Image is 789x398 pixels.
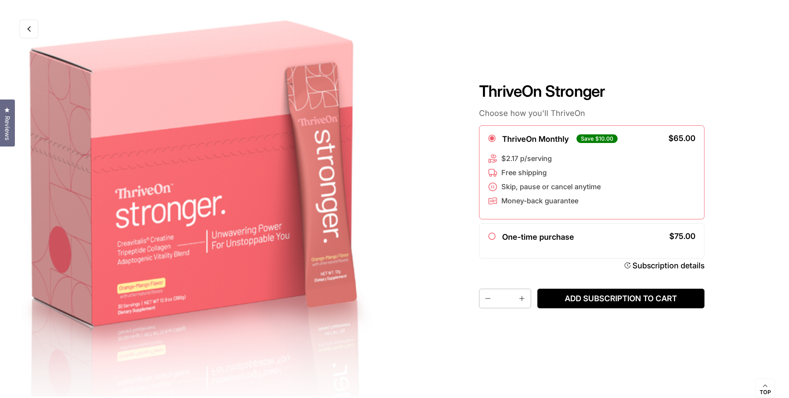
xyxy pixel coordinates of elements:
div: Save $10.00 [576,134,618,143]
button: Increase quantity [515,289,531,308]
li: Money-back guarantee [488,196,601,206]
span: Top [760,389,771,396]
p: Choose how you'll ThriveOn [479,108,704,118]
span: Add subscription to cart [544,294,698,304]
div: Subscription details [632,261,704,271]
div: $75.00 [669,232,695,240]
label: ThriveOn Monthly [502,134,569,144]
li: $2.17 p/serving [488,154,601,163]
h1: ThriveOn Stronger [479,82,704,101]
iframe: Gorgias live chat messenger [750,361,781,390]
div: $65.00 [668,134,695,142]
span: Reviews [2,116,12,140]
li: Free shipping [488,168,601,177]
li: Skip, pause or cancel anytime [488,182,601,192]
button: Add subscription to cart [537,289,704,308]
label: One-time purchase [502,232,574,242]
button: Decrease quantity [479,289,495,308]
